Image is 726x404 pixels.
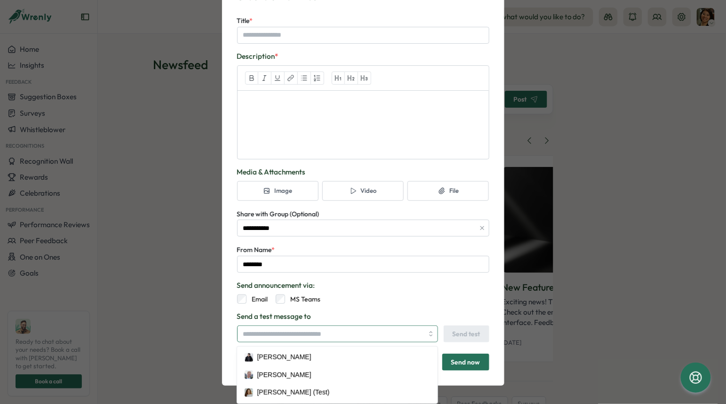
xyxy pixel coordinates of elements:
button: Heading 3 [358,71,371,85]
button: Video [322,181,404,201]
img: Matthew Brooks [245,371,253,379]
button: Ordered list [311,71,324,85]
button: Image [237,181,319,201]
button: Heading 2 [345,71,358,85]
label: Title [237,16,253,26]
button: Italic [258,71,271,85]
span: Description [237,51,489,62]
label: Share with Group (Optional) [237,209,319,220]
img: Mandip Dangol [245,353,253,362]
div: [PERSON_NAME] (Test) [257,388,329,398]
button: Send now [442,354,489,371]
button: Link [285,71,298,85]
div: [PERSON_NAME] [257,370,311,380]
span: Send a test message to [237,311,489,322]
button: File [407,181,489,201]
button: Heading 1 [332,71,345,85]
img: Patricia (Test) [245,388,253,397]
label: Email [247,294,268,304]
span: Send now [451,354,480,370]
label: From Name [237,245,275,255]
label: MS Teams [285,294,321,304]
button: Bold [245,71,258,85]
button: Underline [271,71,285,85]
button: Bullet list [298,71,311,85]
span: Send announcement via: [237,280,489,291]
span: Media & Attachments [237,167,489,177]
div: [PERSON_NAME] [257,352,311,363]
